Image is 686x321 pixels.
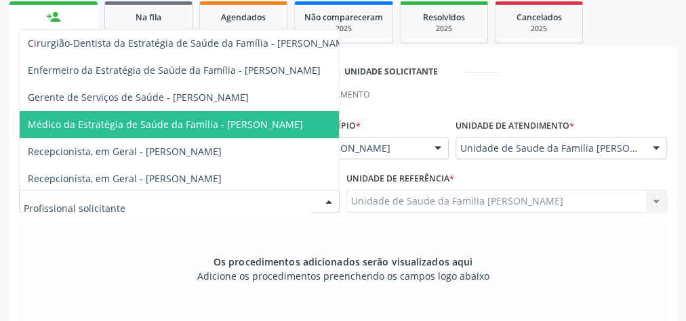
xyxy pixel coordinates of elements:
[456,116,574,137] label: Unidade de atendimento
[28,145,222,158] span: Recepcionista, em Geral - [PERSON_NAME]
[28,118,303,131] span: Médico da Estratégia de Saúde da Família - [PERSON_NAME]
[24,194,312,221] input: Profissional solicitante
[28,64,321,77] span: Enfermeiro da Estratégia de Saúde da Família - [PERSON_NAME]
[197,269,489,283] span: Adicione os procedimentos preenchendo os campos logo abaixo
[517,12,562,23] span: Cancelados
[505,24,573,34] div: 2025
[214,255,472,269] span: Os procedimentos adicionados serão visualizados aqui
[344,66,438,78] div: Unidade solicitante
[346,169,454,190] label: Unidade de referência
[28,172,222,185] span: Recepcionista, em Geral - [PERSON_NAME]
[46,9,61,24] div: person_add
[410,24,478,34] div: 2025
[315,142,421,155] span: [PERSON_NAME]
[304,24,383,34] div: 2025
[221,12,266,23] span: Agendados
[460,142,639,155] span: Unidade de Saude da Familia [PERSON_NAME]
[304,12,383,23] span: Não compareceram
[28,37,353,49] span: Cirurgião-Dentista da Estratégia de Saúde da Família - [PERSON_NAME]
[19,28,88,38] div: Nova marcação
[136,12,161,23] span: Na fila
[28,91,249,104] span: Gerente de Serviços de Saúde - [PERSON_NAME]
[423,12,465,23] span: Resolvidos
